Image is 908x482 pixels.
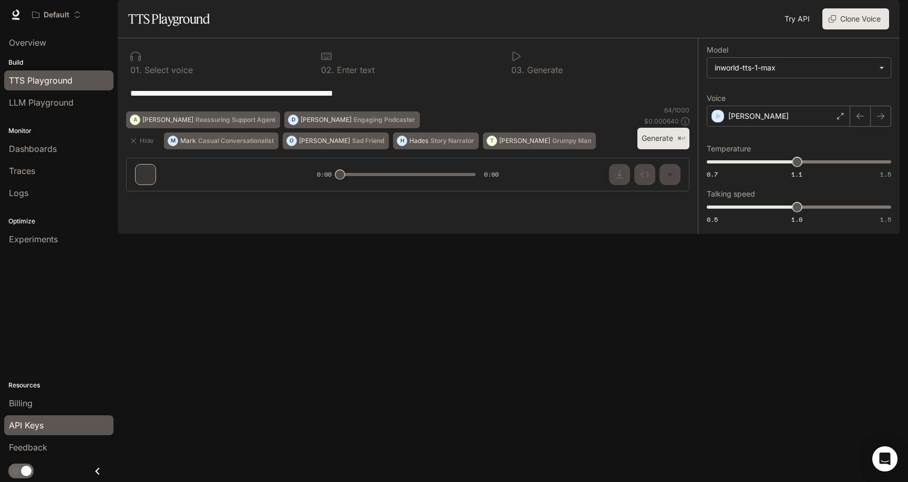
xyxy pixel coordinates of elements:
[126,132,160,149] button: Hide
[397,132,407,149] div: H
[180,138,196,144] p: Mark
[130,66,142,74] p: 0 1 .
[128,8,210,29] h1: TTS Playground
[728,111,789,121] p: [PERSON_NAME]
[299,138,350,144] p: [PERSON_NAME]
[707,215,718,224] span: 0.5
[677,136,685,142] p: ⌘⏎
[283,132,389,149] button: O[PERSON_NAME]Sad Friend
[707,58,891,78] div: inworld-tts-1-max
[27,4,86,25] button: Open workspace menu
[287,132,296,149] div: O
[164,132,278,149] button: MMarkCasual Conversationalist
[707,95,726,102] p: Voice
[637,128,689,149] button: Generate⌘⏎
[130,111,140,128] div: A
[354,117,415,123] p: Engaging Podcaster
[791,170,802,179] span: 1.1
[552,138,591,144] p: Grumpy Man
[284,111,420,128] button: D[PERSON_NAME]Engaging Podcaster
[707,46,728,54] p: Model
[334,66,375,74] p: Enter text
[664,106,689,115] p: 64 / 1000
[499,138,550,144] p: [PERSON_NAME]
[44,11,69,19] p: Default
[352,138,384,144] p: Sad Friend
[321,66,334,74] p: 0 2 .
[487,132,497,149] div: T
[707,170,718,179] span: 0.7
[168,132,178,149] div: M
[791,215,802,224] span: 1.0
[880,215,891,224] span: 1.5
[288,111,298,128] div: D
[126,111,280,128] button: A[PERSON_NAME]Reassuring Support Agent
[409,138,428,144] p: Hades
[511,66,524,74] p: 0 3 .
[872,446,897,471] div: Open Intercom Messenger
[880,170,891,179] span: 1.5
[822,8,889,29] button: Clone Voice
[198,138,274,144] p: Casual Conversationalist
[142,117,193,123] p: [PERSON_NAME]
[707,145,751,152] p: Temperature
[430,138,474,144] p: Story Narrator
[301,117,352,123] p: [PERSON_NAME]
[393,132,479,149] button: HHadesStory Narrator
[524,66,563,74] p: Generate
[195,117,275,123] p: Reassuring Support Agent
[142,66,193,74] p: Select voice
[780,8,814,29] a: Try API
[644,117,679,126] p: $ 0.000640
[707,190,755,198] p: Talking speed
[715,63,874,73] div: inworld-tts-1-max
[483,132,596,149] button: T[PERSON_NAME]Grumpy Man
